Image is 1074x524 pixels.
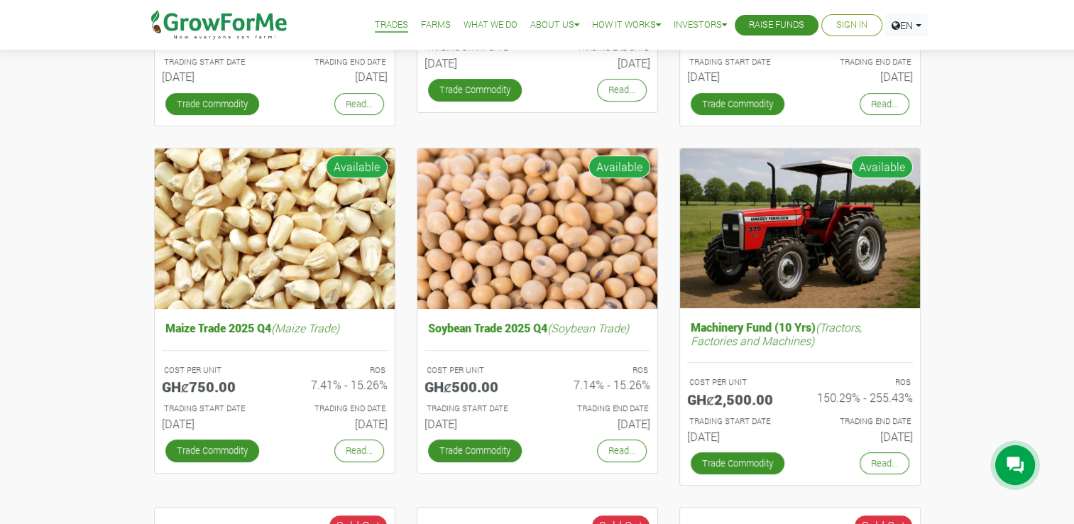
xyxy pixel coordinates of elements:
[155,148,395,310] img: growforme image
[691,320,862,348] i: (Tractors, Factories and Machines)
[424,317,650,436] a: Soybean Trade 2025 Q4(Soybean Trade) COST PER UNIT GHȼ500.00 ROS 7.14% - 15.26% TRADING START DAT...
[851,155,913,178] span: Available
[860,93,909,115] a: Read...
[427,364,525,376] p: COST PER UNIT
[689,56,787,68] p: Estimated Trading Start Date
[162,417,264,430] h6: [DATE]
[271,320,339,335] i: (Maize Trade)
[164,364,262,376] p: COST PER UNIT
[811,70,913,83] h6: [DATE]
[287,403,385,415] p: Estimated Trading End Date
[424,317,650,338] h5: Soybean Trade 2025 Q4
[597,440,647,462] a: Read...
[687,317,913,351] h5: Machinery Fund (10 Yrs)
[165,440,259,462] a: Trade Commodity
[375,18,408,33] a: Trades
[285,417,388,430] h6: [DATE]
[811,391,913,404] h6: 150.29% - 255.43%
[162,317,388,338] h5: Maize Trade 2025 Q4
[680,148,920,308] img: growforme image
[687,317,913,449] a: Machinery Fund (10 Yrs)(Tractors, Factories and Machines) COST PER UNIT GHȼ2,500.00 ROS 150.29% -...
[691,93,784,115] a: Trade Commodity
[689,376,787,388] p: COST PER UNIT
[749,18,804,33] a: Raise Funds
[162,70,264,83] h6: [DATE]
[164,403,262,415] p: Estimated Trading Start Date
[592,18,661,33] a: How it Works
[530,18,579,33] a: About Us
[424,417,527,430] h6: [DATE]
[424,378,527,395] h5: GHȼ500.00
[547,320,629,335] i: (Soybean Trade)
[464,18,517,33] a: What We Do
[287,364,385,376] p: ROS
[427,403,525,415] p: Estimated Trading Start Date
[326,155,388,178] span: Available
[687,430,789,443] h6: [DATE]
[597,79,647,101] a: Read...
[162,378,264,395] h5: GHȼ750.00
[548,56,650,70] h6: [DATE]
[674,18,727,33] a: Investors
[334,440,384,462] a: Read...
[691,452,784,474] a: Trade Commodity
[860,452,909,474] a: Read...
[428,79,522,101] a: Trade Commodity
[428,440,522,462] a: Trade Commodity
[287,56,385,68] p: Estimated Trading End Date
[334,93,384,115] a: Read...
[588,155,650,178] span: Available
[285,70,388,83] h6: [DATE]
[813,56,911,68] p: Estimated Trading End Date
[813,376,911,388] p: ROS
[687,391,789,408] h5: GHȼ2,500.00
[548,378,650,391] h6: 7.14% - 15.26%
[689,415,787,427] p: Estimated Trading Start Date
[550,403,648,415] p: Estimated Trading End Date
[162,317,388,436] a: Maize Trade 2025 Q4(Maize Trade) COST PER UNIT GHȼ750.00 ROS 7.41% - 15.26% TRADING START DATE [D...
[424,56,527,70] h6: [DATE]
[550,364,648,376] p: ROS
[813,415,911,427] p: Estimated Trading End Date
[164,56,262,68] p: Estimated Trading Start Date
[285,378,388,391] h6: 7.41% - 15.26%
[548,417,650,430] h6: [DATE]
[885,14,928,36] a: EN
[165,93,259,115] a: Trade Commodity
[687,70,789,83] h6: [DATE]
[836,18,867,33] a: Sign In
[417,148,657,310] img: growforme image
[421,18,451,33] a: Farms
[811,430,913,443] h6: [DATE]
